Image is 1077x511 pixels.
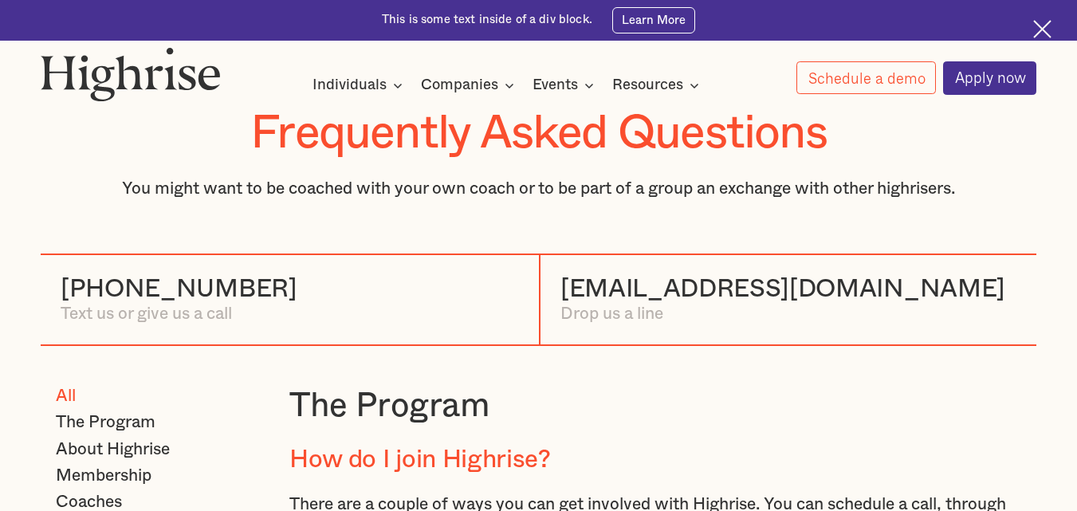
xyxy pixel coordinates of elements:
[560,275,1005,305] h2: [EMAIL_ADDRESS][DOMAIN_NAME]
[533,76,599,95] div: Events
[56,413,155,433] span: The Program
[289,446,1036,475] h3: How do I join Highrise?
[312,76,387,95] div: Individuals
[421,76,498,95] div: Companies
[61,305,297,324] div: Text us or give us a call
[533,76,578,95] div: Events
[61,275,297,324] a: [PHONE_NUMBER]Text us or give us a call
[612,7,695,33] a: Learn More
[382,12,592,28] div: This is some text inside of a div block.
[421,76,519,95] div: Companies
[41,179,1037,199] p: You might want to be coached with your own coach or to be part of a group an exchange with other ...
[56,440,170,460] span: About Highrise
[612,76,683,95] div: Resources
[41,47,221,101] img: Highrise logo
[796,61,937,94] a: Schedule a demo
[560,275,1005,324] a: [EMAIL_ADDRESS][DOMAIN_NAME]Drop us a line
[612,76,704,95] div: Resources
[943,61,1037,95] a: Apply now
[56,387,76,407] span: All
[289,387,1036,426] h2: The Program
[1033,20,1051,38] img: Cross icon
[41,108,1037,159] h1: Frequently Asked Questions
[560,305,1005,324] div: Drop us a line
[312,76,407,95] div: Individuals
[56,466,151,486] span: Membership
[61,275,297,305] h2: [PHONE_NUMBER]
